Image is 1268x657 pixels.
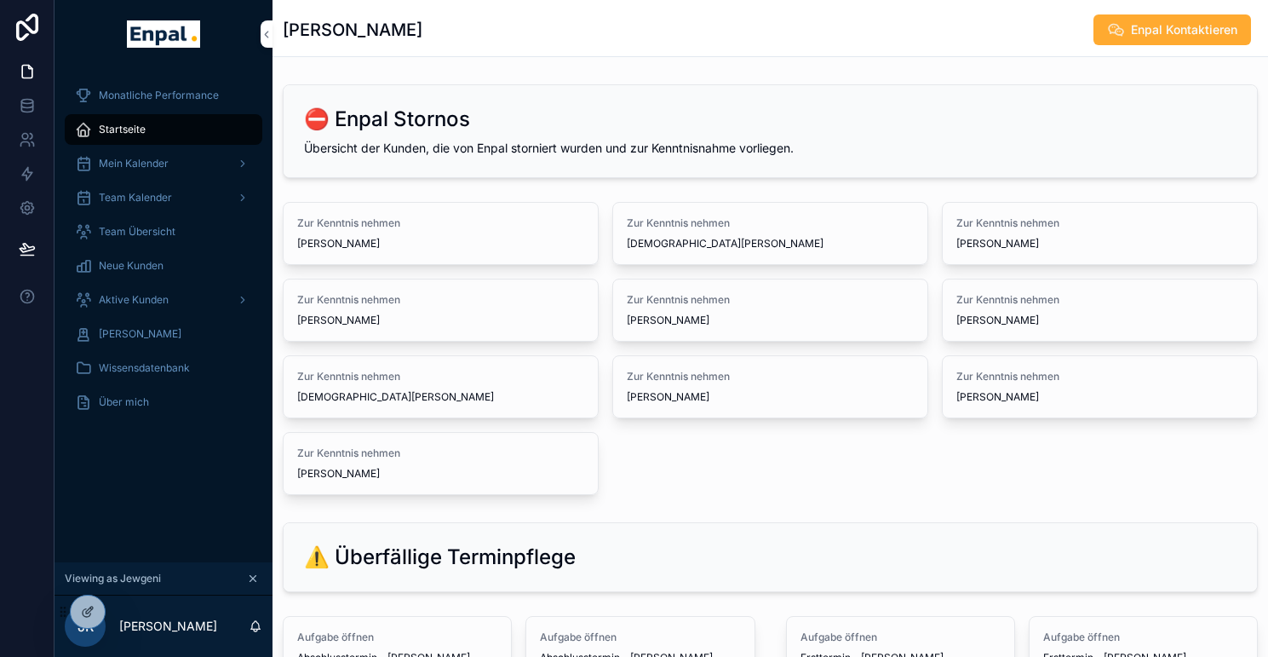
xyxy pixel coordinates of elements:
a: Zur Kenntnis nehmen[PERSON_NAME] [942,279,1258,342]
span: Zur Kenntnis nehmen [956,216,1243,230]
span: [PERSON_NAME] [297,237,584,251]
h2: ⛔ Enpal Stornos [304,106,470,133]
span: [PERSON_NAME] [99,327,181,341]
span: [DEMOGRAPHIC_DATA][PERSON_NAME] [297,390,584,404]
a: Zur Kenntnis nehmen[PERSON_NAME] [942,355,1258,418]
span: Zur Kenntnis nehmen [956,370,1243,383]
button: Enpal Kontaktieren [1093,14,1251,45]
span: Zur Kenntnis nehmen [956,293,1243,307]
span: Neue Kunden [99,259,164,273]
img: App logo [127,20,199,48]
span: Aufgabe öffnen [297,631,497,644]
a: Mein Kalender [65,148,262,179]
a: Zur Kenntnis nehmen[PERSON_NAME] [612,355,928,418]
span: [PERSON_NAME] [297,314,584,327]
span: Monatliche Performance [99,89,219,102]
h2: ⚠️ Überfällige Terminpflege [304,544,576,571]
a: Zur Kenntnis nehmen[DEMOGRAPHIC_DATA][PERSON_NAME] [612,202,928,265]
a: Neue Kunden [65,251,262,281]
a: Zur Kenntnis nehmen[PERSON_NAME] [283,432,599,495]
span: [PERSON_NAME] [627,390,914,404]
span: Über mich [99,395,149,409]
span: Wissensdatenbank [99,361,190,375]
h1: [PERSON_NAME] [283,18,422,42]
span: Zur Kenntnis nehmen [627,293,914,307]
a: Monatliche Performance [65,80,262,111]
p: [PERSON_NAME] [119,618,217,635]
span: Zur Kenntnis nehmen [297,370,584,383]
span: Team Übersicht [99,225,175,239]
span: Zur Kenntnis nehmen [297,216,584,230]
a: Team Kalender [65,182,262,213]
span: Zur Kenntnis nehmen [627,216,914,230]
span: Team Kalender [99,191,172,205]
span: [PERSON_NAME] [297,467,584,481]
span: Zur Kenntnis nehmen [297,447,584,460]
a: Zur Kenntnis nehmen[DEMOGRAPHIC_DATA][PERSON_NAME] [283,355,599,418]
span: Zur Kenntnis nehmen [297,293,584,307]
span: Aufgabe öffnen [540,631,740,644]
span: [DEMOGRAPHIC_DATA][PERSON_NAME] [627,237,914,251]
a: Zur Kenntnis nehmen[PERSON_NAME] [612,279,928,342]
span: [PERSON_NAME] [956,237,1243,251]
span: Übersicht der Kunden, die von Enpal storniert wurden und zur Kenntnisnahme vorliegen. [304,141,794,155]
a: Aktive Kunden [65,285,262,315]
span: Mein Kalender [99,157,169,170]
a: Wissensdatenbank [65,353,262,383]
a: Team Übersicht [65,216,262,247]
span: Viewing as Jewgeni [65,572,161,585]
div: scrollable content [55,68,273,440]
a: Zur Kenntnis nehmen[PERSON_NAME] [283,279,599,342]
span: Enpal Kontaktieren [1131,21,1237,38]
span: Zur Kenntnis nehmen [627,370,914,383]
span: Aufgabe öffnen [800,631,1001,644]
span: Startseite [99,123,146,136]
span: Aktive Kunden [99,293,169,307]
a: [PERSON_NAME] [65,319,262,349]
span: [PERSON_NAME] [956,314,1243,327]
span: [PERSON_NAME] [627,314,914,327]
a: Startseite [65,114,262,145]
a: Über mich [65,387,262,418]
a: Zur Kenntnis nehmen[PERSON_NAME] [942,202,1258,265]
span: [PERSON_NAME] [956,390,1243,404]
span: Aufgabe öffnen [1043,631,1243,644]
a: Zur Kenntnis nehmen[PERSON_NAME] [283,202,599,265]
